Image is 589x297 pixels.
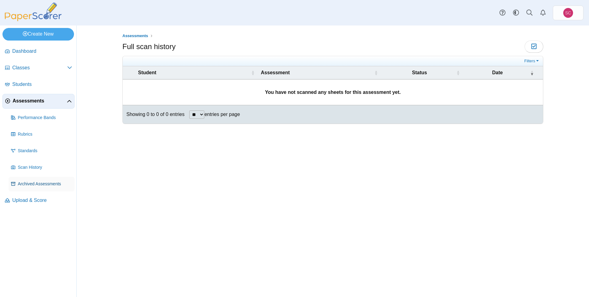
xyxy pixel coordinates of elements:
[13,98,67,104] span: Assessments
[456,70,460,76] span: Status : Activate to sort
[2,44,75,59] a: Dashboard
[9,127,75,142] a: Rubrics
[18,181,72,187] span: Archived Assessments
[9,177,75,191] a: Archived Assessments
[121,32,150,40] a: Assessments
[251,70,255,76] span: Student : Activate to sort
[123,105,184,124] div: Showing 0 to 0 of 0 entries
[2,28,74,40] a: Create New
[122,41,175,52] h1: Full scan history
[2,17,64,22] a: PaperScorer
[204,112,240,117] label: entries per page
[12,197,72,204] span: Upload & Score
[265,90,401,95] b: You have not scanned any sheets for this assessment yet.
[18,131,72,137] span: Rubrics
[553,6,583,20] a: Shunnan Chen
[9,144,75,158] a: Standards
[122,33,148,38] span: Assessments
[18,115,72,121] span: Performance Bands
[2,193,75,208] a: Upload & Score
[466,69,529,76] span: Date
[18,148,72,154] span: Standards
[2,61,75,75] a: Classes
[12,64,67,71] span: Classes
[2,2,64,21] img: PaperScorer
[18,164,72,171] span: Scan History
[12,48,72,55] span: Dashboard
[12,81,72,88] span: Students
[563,8,573,18] span: Shunnan Chen
[374,70,378,76] span: Assessment : Activate to sort
[138,69,250,76] span: Student
[261,69,373,76] span: Assessment
[2,94,75,109] a: Assessments
[2,77,75,92] a: Students
[384,69,455,76] span: Status
[9,160,75,175] a: Scan History
[565,11,571,15] span: Shunnan Chen
[523,58,541,64] a: Filters
[536,6,550,20] a: Alerts
[530,70,534,76] span: Date : Activate to remove sorting
[9,110,75,125] a: Performance Bands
